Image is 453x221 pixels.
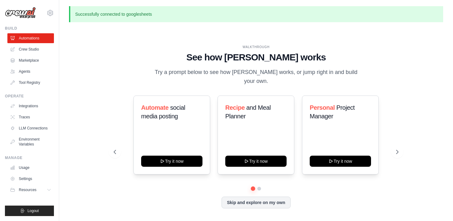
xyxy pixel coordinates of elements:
[225,104,245,111] span: Recipe
[27,208,39,213] span: Logout
[141,104,169,111] span: Automate
[19,187,36,192] span: Resources
[225,104,271,120] span: and Meal Planner
[7,174,54,184] a: Settings
[5,206,54,216] button: Logout
[7,134,54,149] a: Environment Variables
[5,26,54,31] div: Build
[141,156,202,167] button: Try it now
[5,155,54,160] div: Manage
[310,156,371,167] button: Try it now
[7,101,54,111] a: Integrations
[114,45,398,49] div: WALKTHROUGH
[7,33,54,43] a: Automations
[7,163,54,173] a: Usage
[5,94,54,99] div: Operate
[7,55,54,65] a: Marketplace
[69,6,443,22] p: Successfully connected to googlesheets
[7,123,54,133] a: LLM Connections
[7,67,54,76] a: Agents
[7,44,54,54] a: Crew Studio
[7,78,54,88] a: Tool Registry
[7,185,54,195] button: Resources
[310,104,335,111] span: Personal
[153,68,360,86] p: Try a prompt below to see how [PERSON_NAME] works, or jump right in and build your own.
[7,112,54,122] a: Traces
[5,7,36,19] img: Logo
[225,156,287,167] button: Try it now
[114,52,398,63] h1: See how [PERSON_NAME] works
[310,104,355,120] span: Project Manager
[222,197,290,208] button: Skip and explore on my own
